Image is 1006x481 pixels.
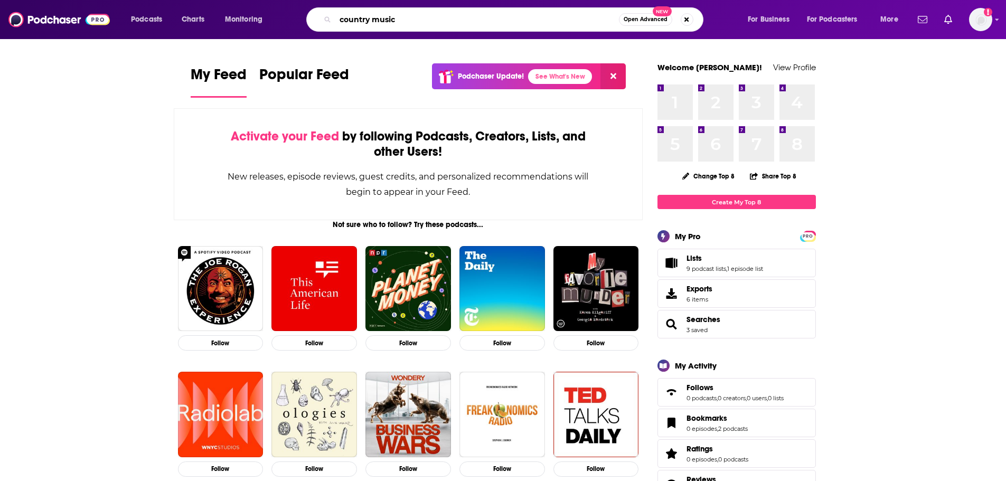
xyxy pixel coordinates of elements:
[271,461,357,477] button: Follow
[178,372,264,457] img: Radiolab
[174,220,643,229] div: Not sure who to follow? Try these podcasts...
[726,265,727,272] span: ,
[271,372,357,457] img: Ologies with Alie Ward
[227,129,590,159] div: by following Podcasts, Creators, Lists, and other Users!
[553,246,639,332] img: My Favorite Murder with Karen Kilgariff and Georgia Hardstark
[365,461,451,477] button: Follow
[675,361,717,371] div: My Activity
[271,246,357,332] img: This American Life
[657,62,762,72] a: Welcome [PERSON_NAME]!
[747,394,767,402] a: 0 users
[687,425,717,432] a: 0 episodes
[225,12,262,27] span: Monitoring
[653,6,672,16] span: New
[657,195,816,209] a: Create My Top 8
[687,284,712,294] span: Exports
[459,246,545,332] img: The Daily
[676,169,741,183] button: Change Top 8
[657,409,816,437] span: Bookmarks
[657,310,816,338] span: Searches
[717,394,718,402] span: ,
[767,394,768,402] span: ,
[687,315,720,324] span: Searches
[718,425,748,432] a: 2 podcasts
[182,12,204,27] span: Charts
[687,394,717,402] a: 0 podcasts
[727,265,763,272] a: 1 episode list
[459,372,545,457] a: Freakonomics Radio
[687,413,748,423] a: Bookmarks
[661,256,682,270] a: Lists
[661,416,682,430] a: Bookmarks
[191,65,247,98] a: My Feed
[259,65,349,98] a: Popular Feed
[969,8,992,31] span: Logged in as gabrielle.gantz
[619,13,672,26] button: Open AdvancedNew
[124,11,176,28] button: open menu
[365,335,451,351] button: Follow
[178,335,264,351] button: Follow
[271,335,357,351] button: Follow
[259,65,349,90] span: Popular Feed
[880,12,898,27] span: More
[8,10,110,30] img: Podchaser - Follow, Share and Rate Podcasts
[717,456,718,463] span: ,
[675,231,701,241] div: My Pro
[687,253,702,263] span: Lists
[687,253,763,263] a: Lists
[657,279,816,308] a: Exports
[365,246,451,332] img: Planet Money
[746,394,747,402] span: ,
[873,11,911,28] button: open menu
[718,394,746,402] a: 0 creators
[227,169,590,200] div: New releases, episode reviews, guest credits, and personalized recommendations will begin to appe...
[175,11,211,28] a: Charts
[687,265,726,272] a: 9 podcast lists
[528,69,592,84] a: See What's New
[661,286,682,301] span: Exports
[749,166,797,186] button: Share Top 8
[661,385,682,400] a: Follows
[191,65,247,90] span: My Feed
[984,8,992,16] svg: Add a profile image
[661,317,682,332] a: Searches
[365,372,451,457] img: Business Wars
[687,383,713,392] span: Follows
[969,8,992,31] button: Show profile menu
[748,12,789,27] span: For Business
[717,425,718,432] span: ,
[553,335,639,351] button: Follow
[178,461,264,477] button: Follow
[218,11,276,28] button: open menu
[131,12,162,27] span: Podcasts
[178,246,264,332] img: The Joe Rogan Experience
[940,11,956,29] a: Show notifications dropdown
[335,11,619,28] input: Search podcasts, credits, & more...
[316,7,713,32] div: Search podcasts, credits, & more...
[773,62,816,72] a: View Profile
[657,378,816,407] span: Follows
[969,8,992,31] img: User Profile
[657,249,816,277] span: Lists
[687,413,727,423] span: Bookmarks
[687,456,717,463] a: 0 episodes
[231,128,339,144] span: Activate your Feed
[459,335,545,351] button: Follow
[768,394,784,402] a: 0 lists
[458,72,524,81] p: Podchaser Update!
[459,461,545,477] button: Follow
[624,17,667,22] span: Open Advanced
[553,372,639,457] img: TED Talks Daily
[687,444,748,454] a: Ratings
[740,11,803,28] button: open menu
[802,232,814,240] span: PRO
